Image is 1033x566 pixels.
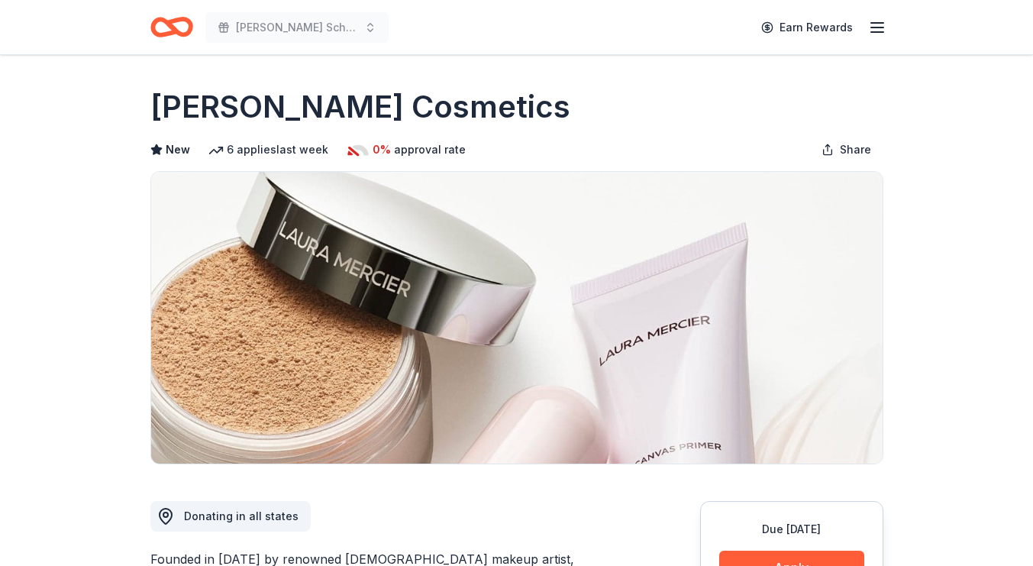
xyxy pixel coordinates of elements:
[205,12,389,43] button: [PERSON_NAME] Scholarship Fundraiser
[809,134,883,165] button: Share
[394,141,466,159] span: approval rate
[208,141,328,159] div: 6 applies last week
[150,86,570,128] h1: [PERSON_NAME] Cosmetics
[719,520,864,539] div: Due [DATE]
[752,14,862,41] a: Earn Rewards
[166,141,190,159] span: New
[184,509,299,522] span: Donating in all states
[373,141,391,159] span: 0%
[150,9,193,45] a: Home
[236,18,358,37] span: [PERSON_NAME] Scholarship Fundraiser
[151,172,883,464] img: Image for Laura Mercier Cosmetics
[840,141,871,159] span: Share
